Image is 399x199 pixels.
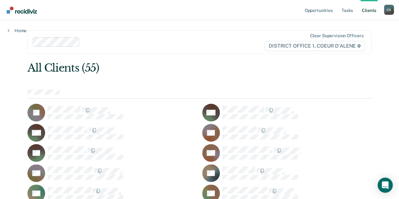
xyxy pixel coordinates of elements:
[27,61,302,74] div: All Clients (55)
[265,41,365,51] span: DISTRICT OFFICE 1, COEUR D'ALENE
[384,5,394,15] button: Profile dropdown button
[7,7,37,14] img: Recidiviz
[378,178,393,193] div: Open Intercom Messenger
[8,28,26,33] a: Home
[310,33,363,38] div: Clear supervision officers
[384,5,394,15] div: C S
